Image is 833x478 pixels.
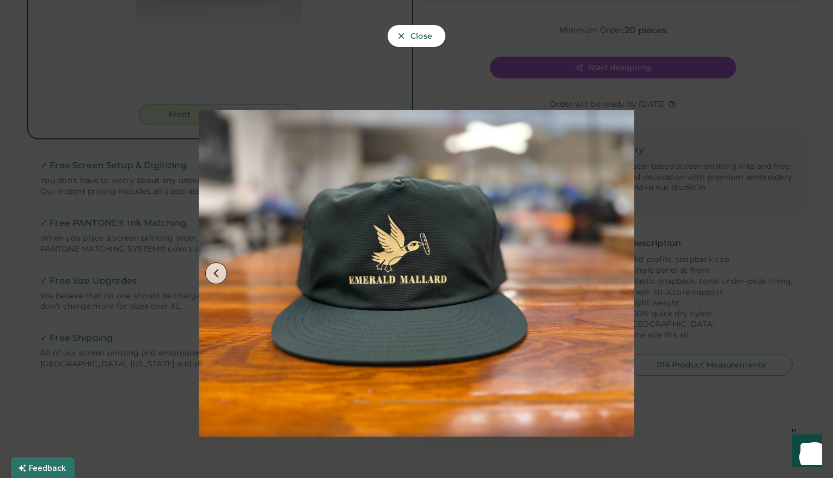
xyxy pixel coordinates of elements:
span: Close [411,32,432,40]
button: Close [388,25,445,47]
iframe: Front Chat [781,429,828,476]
